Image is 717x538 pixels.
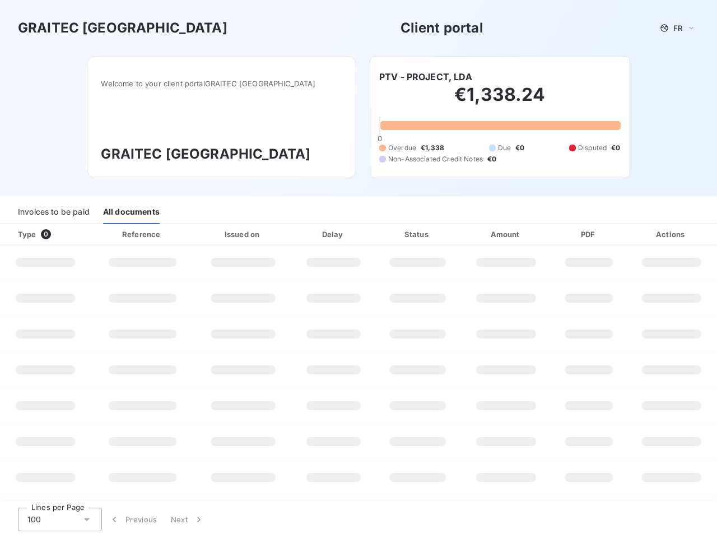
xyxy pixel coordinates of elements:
div: PDF [554,229,623,240]
h6: PTV - PROJECT, LDA [379,70,472,84]
span: €0 [487,154,496,164]
div: All documents [103,201,160,224]
span: Disputed [578,143,607,153]
span: Non-Associated Credit Notes [388,154,483,164]
span: Overdue [388,143,416,153]
div: Reference [122,230,160,239]
button: Previous [102,508,164,531]
span: €0 [611,143,620,153]
span: €1,338 [421,143,444,153]
button: Next [164,508,211,531]
div: Status [377,229,458,240]
div: Delay [295,229,373,240]
div: Invoices to be paid [18,201,90,224]
div: Type [11,229,89,240]
h3: GRAITEC [GEOGRAPHIC_DATA] [18,18,227,38]
h3: GRAITEC [GEOGRAPHIC_DATA] [101,144,342,164]
h2: €1,338.24 [379,84,621,117]
h3: Client portal [401,18,483,38]
div: Amount [463,229,550,240]
div: Actions [628,229,715,240]
div: Issued on [196,229,290,240]
span: €0 [515,143,524,153]
span: Due [498,143,511,153]
span: 0 [378,134,382,143]
span: 100 [27,514,41,525]
span: Welcome to your client portal GRAITEC [GEOGRAPHIC_DATA] [101,79,342,88]
span: 0 [41,229,51,239]
span: FR [673,24,682,33]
